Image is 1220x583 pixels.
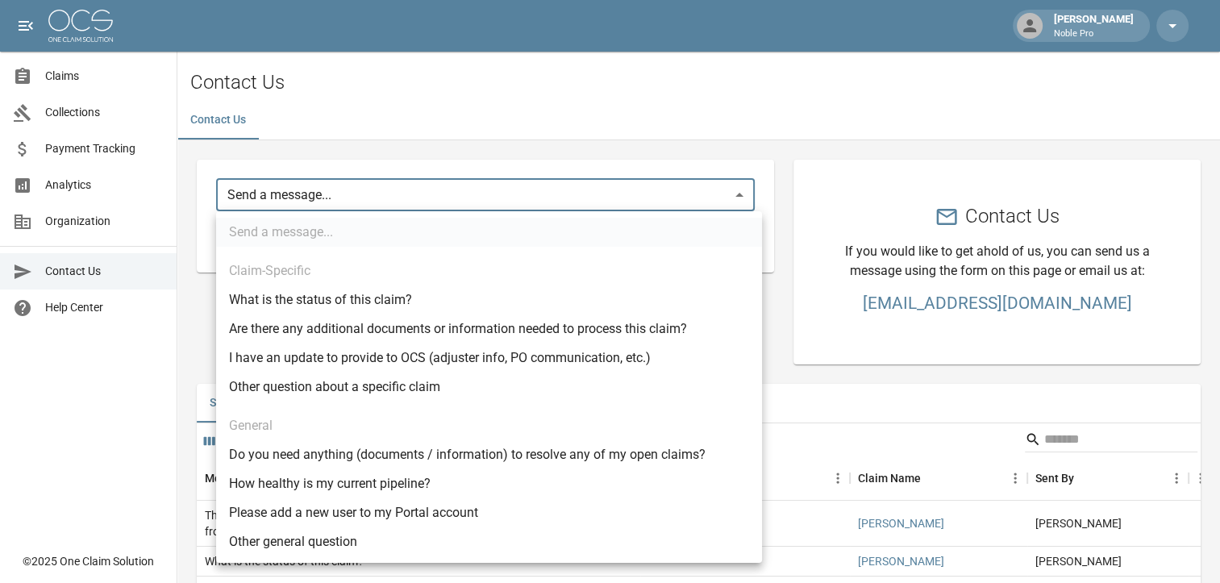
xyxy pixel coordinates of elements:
[216,469,762,498] li: How healthy is my current pipeline?
[216,314,762,344] li: Are there any additional documents or information needed to process this claim?
[216,285,762,314] li: What is the status of this claim?
[216,373,762,402] li: Other question about a specific claim
[216,440,762,469] li: Do you need anything (documents / information) to resolve any of my open claims?
[216,527,762,556] li: Other general question
[216,344,762,373] li: I have an update to provide to OCS (adjuster info, PO communication, etc.)
[216,498,762,527] li: Please add a new user to my Portal account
